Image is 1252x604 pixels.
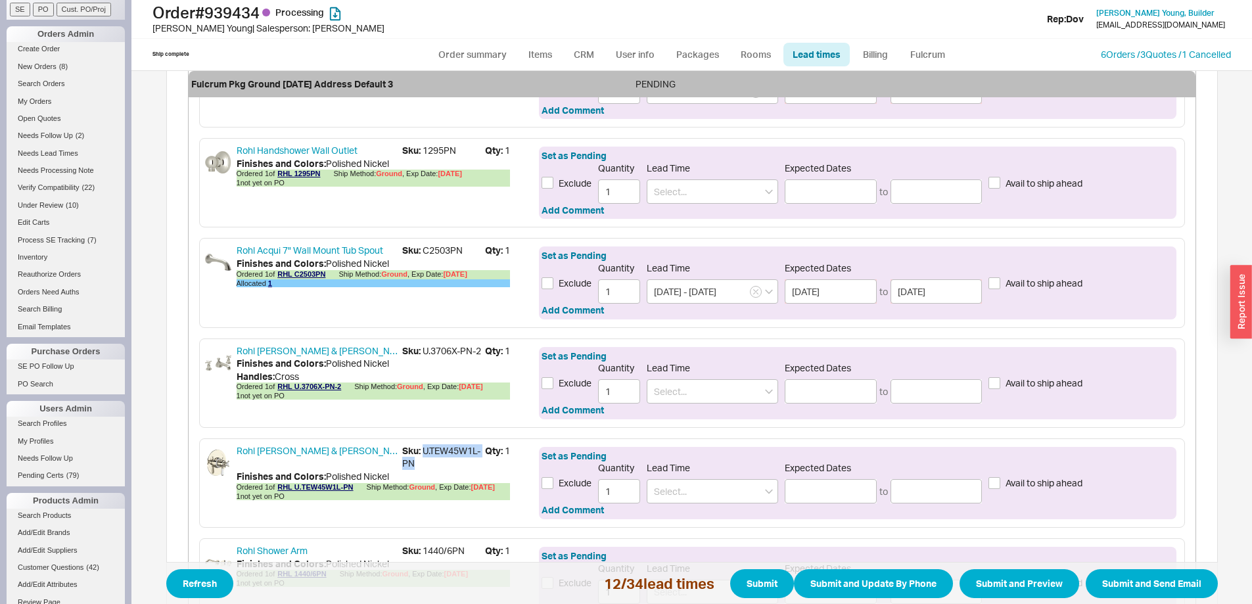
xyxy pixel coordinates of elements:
[7,452,125,465] a: Needs Follow Up
[7,216,125,229] a: Edit Carts
[1006,177,1082,190] span: Avail to ship ahead
[18,201,63,209] span: Under Review
[667,43,729,66] a: Packages
[59,62,68,70] span: ( 8 )
[988,177,1000,189] input: Avail to ship ahead
[326,258,389,269] span: Polished Nickel
[598,379,640,404] input: Quantity
[7,77,125,91] a: Search Orders
[785,262,982,274] span: Expected Dates
[402,170,462,179] div: , Exp Date:
[191,78,627,91] span: Fulcrum Pkg Ground [DATE] Address Default 3
[443,270,467,278] span: [DATE]
[18,563,83,571] span: Customer Questions
[277,383,341,392] a: RHL U.3706X-PN-2
[409,483,435,491] b: Ground
[7,302,125,316] a: Search Billing
[542,204,604,217] button: Add Comment
[647,179,778,204] input: Select...
[879,285,888,298] div: to
[376,170,402,177] b: Ground
[598,362,640,374] span: Quantity
[402,244,485,257] span: C2503PN
[205,350,231,376] img: U.3706X-PN-2_slbovc
[647,379,778,404] input: Select...
[237,179,510,187] div: 1 not yet on PO
[277,170,320,179] a: RHL 1295PN
[7,285,125,299] a: Orders Need Auths
[852,43,898,66] a: Billing
[33,3,54,16] input: PO
[402,145,421,156] b: Sku:
[7,544,125,557] a: Add/Edit Suppliers
[402,345,421,356] b: Sku:
[542,249,607,262] button: Set as Pending
[402,444,485,470] span: U.TEW45W1L-PN
[82,183,95,191] span: ( 22 )
[7,42,125,56] a: Create Order
[565,43,603,66] a: CRM
[237,270,510,279] div: Ordered 1 of Ship Method:
[18,471,64,479] span: Pending Certs
[326,358,389,369] span: Polished Nickel
[485,544,510,557] span: 1
[7,434,125,448] a: My Profiles
[7,377,125,391] a: PO Search
[7,401,125,417] div: Users Admin
[205,249,231,275] img: c2503pn_1782_lsvyie
[559,476,591,490] span: Exclude
[785,462,982,474] span: Expected Dates
[237,144,402,157] a: Rohl Handshower Wall Outlet
[7,267,125,281] a: Reauthorize Orders
[402,144,485,157] span: 1295PN
[559,277,591,290] span: Exclude
[542,404,604,417] button: Add Comment
[765,389,773,394] svg: open menu
[542,549,607,563] button: Set as Pending
[18,166,94,174] span: Needs Processing Note
[152,51,189,58] div: Ship complete
[275,371,299,382] span: Cross
[598,279,640,304] input: Quantity
[647,462,690,473] span: Lead Time
[438,170,461,177] span: [DATE]
[402,545,421,556] b: Sku:
[1096,20,1225,30] div: [EMAIL_ADDRESS][DOMAIN_NAME]
[381,270,407,278] b: Ground
[7,181,125,195] a: Verify Compatibility(22)
[268,279,272,287] a: 1
[205,149,231,175] img: W_1295_L_5222_tnncfx
[7,526,125,540] a: Add/Edit Brands
[7,60,125,74] a: New Orders(8)
[57,3,111,16] input: Cust. PO/Proj
[7,164,125,177] a: Needs Processing Note
[765,489,773,494] svg: open menu
[647,279,778,304] input: Select...
[237,358,326,369] b: Finishes and Colors :
[485,244,510,257] span: 1
[542,277,553,289] input: Exclude
[542,477,553,489] input: Exclude
[1006,476,1082,490] span: Avail to ship ahead
[598,462,640,474] span: Quantity
[423,383,483,392] div: , Exp Date:
[237,544,402,557] a: Rohl Shower Arm
[1096,9,1215,18] a: [PERSON_NAME] Young, Builder
[598,479,640,503] input: Quantity
[960,569,1079,598] button: Submit and Preview
[152,22,630,35] div: [PERSON_NAME] Young | Salesperson: [PERSON_NAME]
[988,477,1000,489] input: Avail to ship ahead
[86,563,99,571] span: ( 42 )
[18,131,73,139] span: Needs Follow Up
[785,362,982,374] span: Expected Dates
[519,43,562,66] a: Items
[7,26,125,42] div: Orders Admin
[7,469,125,482] a: Pending Certs(79)
[18,62,57,70] span: New Orders
[7,417,125,430] a: Search Profiles
[237,444,402,470] a: Rohl [PERSON_NAME] & [PERSON_NAME] Edwardian Thermostatic and Pressure Balance Trim with 5 Functions
[7,578,125,592] a: Add/Edit Attributes
[18,183,80,191] span: Verify Compatibility
[277,483,353,492] a: RHL U.TEW45W1L-PN
[542,304,604,317] button: Add Comment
